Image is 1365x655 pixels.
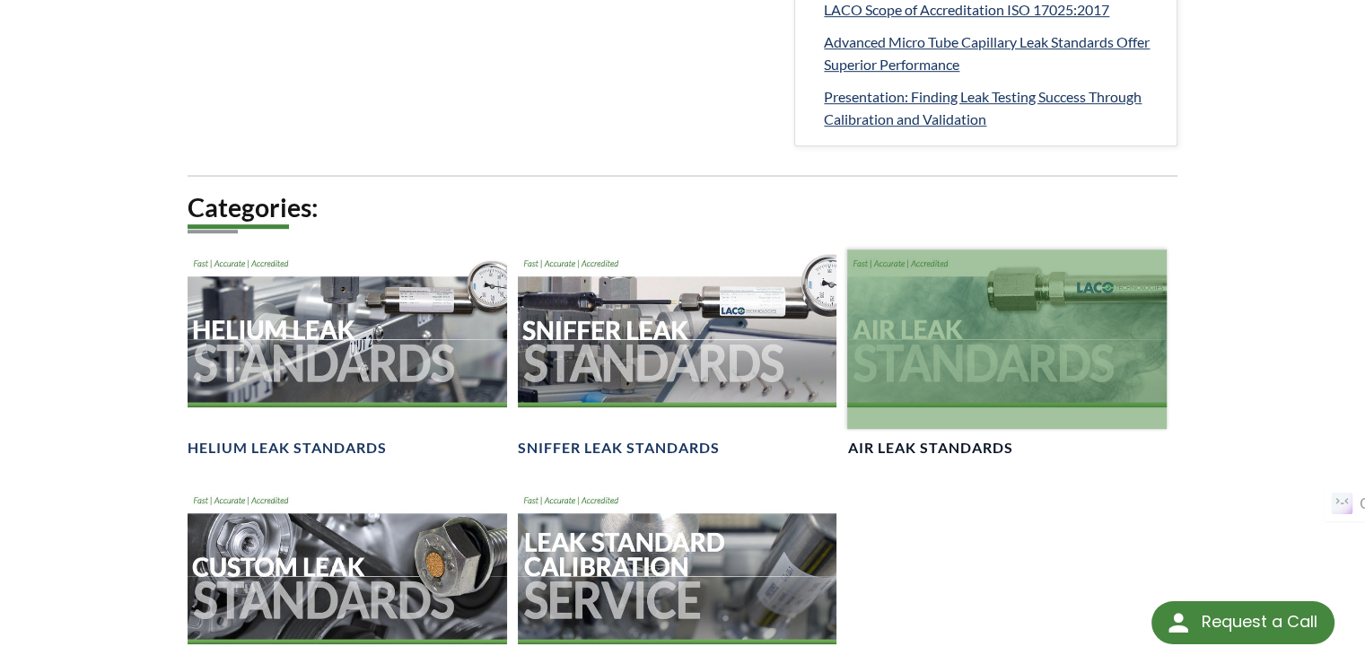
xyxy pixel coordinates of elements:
[518,439,720,458] h4: Sniffer Leak Standards
[518,249,837,458] a: Sniffer Leak Standards headerSniffer Leak Standards
[824,31,1162,76] a: Advanced Micro Tube Capillary Leak Standards Offer Superior Performance
[1151,601,1334,644] div: Request a Call
[1164,608,1193,637] img: round button
[847,249,1167,458] a: Air Leak Standards headerAir Leak Standards
[824,85,1162,131] a: Presentation: Finding Leak Testing Success Through Calibration and Validation
[847,439,1012,458] h4: Air Leak Standards
[188,439,387,458] h4: Helium Leak Standards
[1201,601,1317,642] div: Request a Call
[824,88,1142,128] span: Presentation: Finding Leak Testing Success Through Calibration and Validation
[188,191,1178,224] h2: Categories:
[188,249,507,458] a: Helium Leak Standards headerHelium Leak Standards
[824,33,1150,74] span: Advanced Micro Tube Capillary Leak Standards Offer Superior Performance
[824,1,1109,18] span: LACO Scope of Accreditation ISO 17025:2017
